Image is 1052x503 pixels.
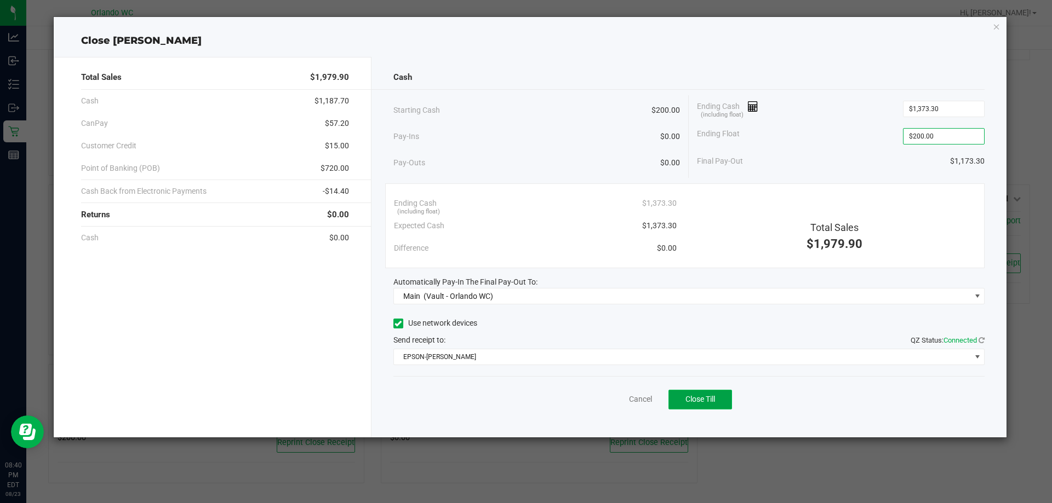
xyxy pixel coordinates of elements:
iframe: Resource center [11,415,44,448]
span: $57.20 [325,118,349,129]
span: $1,373.30 [642,220,677,232]
span: $200.00 [651,105,680,116]
span: Expected Cash [394,220,444,232]
span: $1,979.90 [310,71,349,84]
span: $0.00 [660,131,680,142]
label: Use network devices [393,317,477,329]
span: $0.00 [329,232,349,244]
span: Pay-Outs [393,157,425,169]
span: Ending Float [697,128,740,144]
span: Cash [81,232,99,244]
span: Close Till [685,395,715,403]
span: $1,173.30 [950,155,985,167]
span: Ending Cash [697,101,758,117]
div: Returns [81,203,349,227]
span: $1,373.30 [642,198,677,209]
span: Starting Cash [393,105,440,116]
span: Cash Back from Electronic Payments [81,186,207,197]
span: $0.00 [327,209,349,221]
span: Difference [394,242,428,254]
span: Ending Cash [394,198,437,209]
span: Cash [81,95,99,107]
span: Pay-Ins [393,131,419,142]
span: (including float) [397,207,440,217]
span: Total Sales [810,222,859,233]
span: (including float) [701,111,744,120]
span: $720.00 [321,163,349,174]
span: CanPay [81,118,108,129]
span: $1,187.70 [315,95,349,107]
span: EPSON-[PERSON_NAME] [394,349,971,365]
span: Cash [393,71,412,84]
span: Automatically Pay-In The Final Pay-Out To: [393,277,538,286]
span: (Vault - Orlando WC) [424,292,493,300]
span: Total Sales [81,71,122,84]
a: Cancel [629,394,652,405]
button: Close Till [668,390,732,409]
span: $1,979.90 [807,237,862,251]
span: -$14.40 [323,186,349,197]
span: Main [403,292,420,300]
span: $0.00 [660,157,680,169]
span: Send receipt to: [393,336,445,344]
div: Close [PERSON_NAME] [54,33,1007,48]
span: QZ Status: [911,336,985,344]
span: Point of Banking (POB) [81,163,160,174]
span: Connected [944,336,977,344]
span: Customer Credit [81,140,136,152]
span: Final Pay-Out [697,155,743,167]
span: $15.00 [325,140,349,152]
span: $0.00 [657,242,677,254]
